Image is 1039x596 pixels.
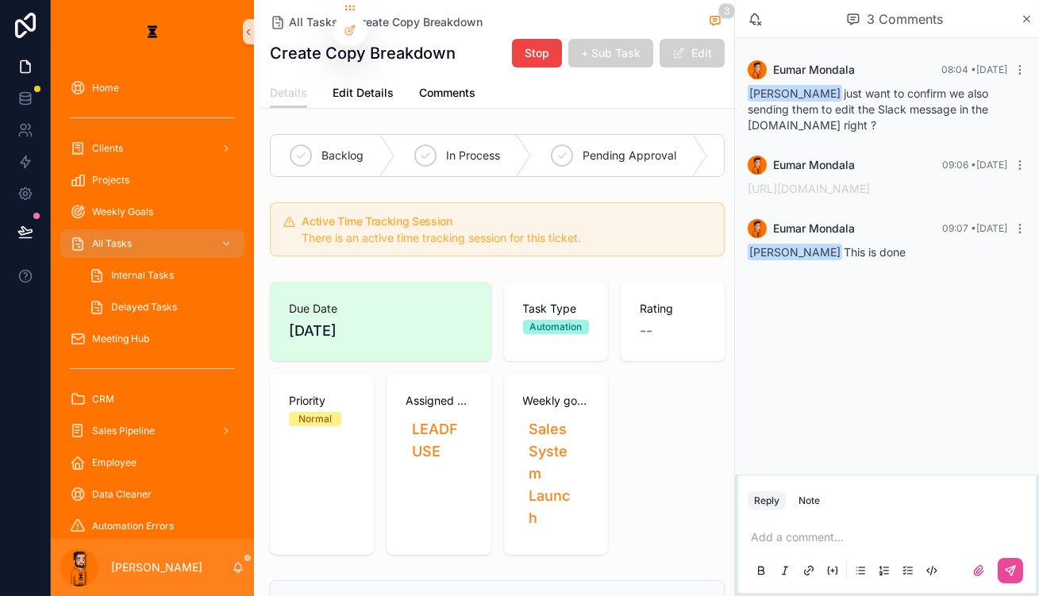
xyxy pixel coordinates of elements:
[581,45,641,61] span: + Sub Task
[270,85,307,101] span: Details
[773,157,855,173] span: Eumar Mondala
[640,320,652,342] span: --
[867,10,943,29] span: 3 Comments
[289,301,472,317] span: Due Date
[289,320,472,342] span: [DATE]
[706,13,725,32] button: 3
[111,301,177,313] span: Delayed Tasks
[270,14,338,30] a: All Tasks
[942,222,1007,234] span: 09:07 • [DATE]
[60,325,244,353] a: Meeting Hub
[792,491,826,510] button: Note
[333,79,394,110] a: Edit Details
[302,231,581,244] span: There is an active time tracking session for this ticket.
[773,221,855,236] span: Eumar Mondala
[529,418,576,529] span: Sales System Launch
[302,216,711,227] h5: Active Time Tracking Session
[512,39,562,67] button: Stop
[92,393,114,406] span: CRM
[79,293,244,321] a: Delayed Tasks
[525,45,549,61] span: Stop
[92,333,149,345] span: Meeting Hub
[523,393,589,409] span: Weekly goal collection
[92,142,123,155] span: Clients
[568,39,653,67] button: + Sub Task
[92,520,174,533] span: Automation Errors
[298,412,332,426] div: Normal
[60,417,244,445] a: Sales Pipeline
[302,230,711,246] div: There is an active time tracking session for this ticket.
[270,42,456,64] h1: Create Copy Breakdown
[111,559,202,575] p: [PERSON_NAME]
[321,148,364,163] span: Backlog
[718,3,735,19] span: 3
[798,494,820,507] div: Note
[583,148,676,163] span: Pending Approval
[60,166,244,194] a: Projects
[640,301,706,317] span: Rating
[773,62,855,78] span: Eumar Mondala
[60,74,244,102] a: Home
[529,320,582,334] div: Automation
[446,148,500,163] span: In Process
[92,456,137,469] span: Employee
[92,174,129,186] span: Projects
[92,425,155,437] span: Sales Pipeline
[92,206,153,218] span: Weekly Goals
[270,79,307,109] a: Details
[60,480,244,509] a: Data Cleaner
[748,491,786,510] button: Reply
[140,19,165,44] img: App logo
[92,488,152,501] span: Data Cleaner
[60,134,244,163] a: Clients
[748,245,906,259] span: This is done
[419,79,475,110] a: Comments
[111,269,174,282] span: Internal Tasks
[60,198,244,226] a: Weekly Goals
[660,39,725,67] button: Edit
[748,244,842,260] span: [PERSON_NAME]
[289,393,355,409] span: Priority
[79,261,244,290] a: Internal Tasks
[51,63,254,539] div: scrollable content
[92,237,132,250] span: All Tasks
[523,301,589,317] span: Task Type
[406,415,465,466] a: LEADFUSE
[941,63,1007,75] span: 08:04 • [DATE]
[354,14,483,30] a: Create Copy Breakdown
[412,418,459,463] span: LEADFUSE
[289,14,338,30] span: All Tasks
[60,229,244,258] a: All Tasks
[60,385,244,413] a: CRM
[92,82,119,94] span: Home
[60,448,244,477] a: Employee
[333,85,394,101] span: Edit Details
[523,415,583,533] a: Sales System Launch
[748,87,988,132] span: just want to confirm we also sending them to edit the Slack message in the [DOMAIN_NAME] right ?
[748,85,842,102] span: [PERSON_NAME]
[406,393,471,409] span: Assigned project collection
[60,512,244,540] a: Automation Errors
[419,85,475,101] span: Comments
[942,159,1007,171] span: 09:06 • [DATE]
[748,182,870,195] a: [URL][DOMAIN_NAME]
